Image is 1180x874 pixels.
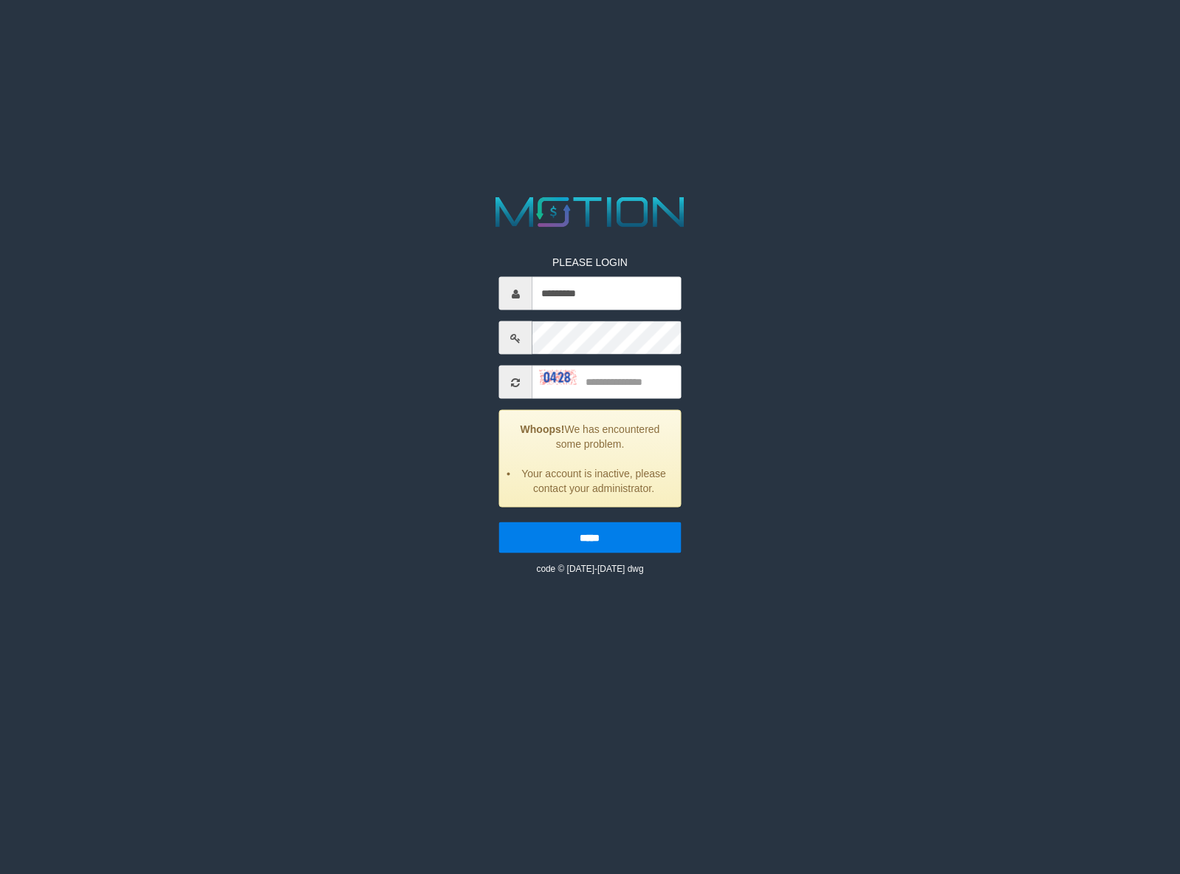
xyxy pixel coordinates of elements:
small: code © [DATE]-[DATE] dwg [536,564,643,574]
p: PLEASE LOGIN [499,255,681,270]
img: MOTION_logo.png [487,192,693,233]
li: Your account is inactive, please contact your administrator. [518,466,669,496]
div: We has encountered some problem. [499,410,681,508]
strong: Whoops! [521,423,565,435]
img: captcha [540,370,577,385]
